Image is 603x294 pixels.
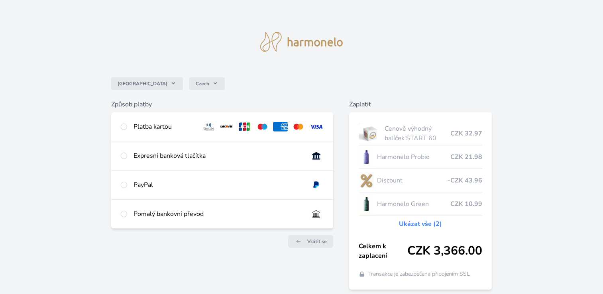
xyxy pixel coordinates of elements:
div: Platba kartou [134,122,195,131]
button: Czech [189,77,225,90]
span: CZK 21.98 [450,152,482,162]
img: bankTransfer_IBAN.svg [309,209,324,219]
img: CLEAN_GREEN_se_stinem_x-lo.jpg [359,194,374,214]
h6: Způsob platby [111,100,333,109]
img: visa.svg [309,122,324,131]
span: Harmonelo Probio [377,152,450,162]
span: Celkem k zaplacení [359,241,407,261]
img: logo.svg [260,32,343,52]
div: PayPal [134,180,302,190]
img: jcb.svg [237,122,252,131]
span: Cenově výhodný balíček START 60 [385,124,450,143]
img: CLEAN_PROBIO_se_stinem_x-lo.jpg [359,147,374,167]
img: amex.svg [273,122,288,131]
span: Czech [196,80,209,87]
img: discount-lo.png [359,171,374,190]
img: paypal.svg [309,180,324,190]
a: Vrátit se [288,235,333,248]
img: mc.svg [291,122,306,131]
span: -CZK 43.96 [448,176,482,185]
img: diners.svg [202,122,216,131]
img: discover.svg [219,122,234,131]
span: Harmonelo Green [377,199,450,209]
span: CZK 10.99 [450,199,482,209]
img: maestro.svg [255,122,270,131]
div: Pomalý bankovní převod [134,209,302,219]
img: start.jpg [359,123,381,143]
span: Discount [377,176,448,185]
div: Expresní banková tlačítka [134,151,302,161]
span: Transakce je zabezpečena připojením SSL [368,270,470,278]
a: Ukázat vše (2) [399,219,442,229]
img: onlineBanking_CZ.svg [309,151,324,161]
button: [GEOGRAPHIC_DATA] [111,77,183,90]
h6: Zaplatit [349,100,492,109]
span: CZK 3,366.00 [407,244,482,258]
span: [GEOGRAPHIC_DATA] [118,80,167,87]
span: Vrátit se [307,238,327,245]
span: CZK 32.97 [450,129,482,138]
